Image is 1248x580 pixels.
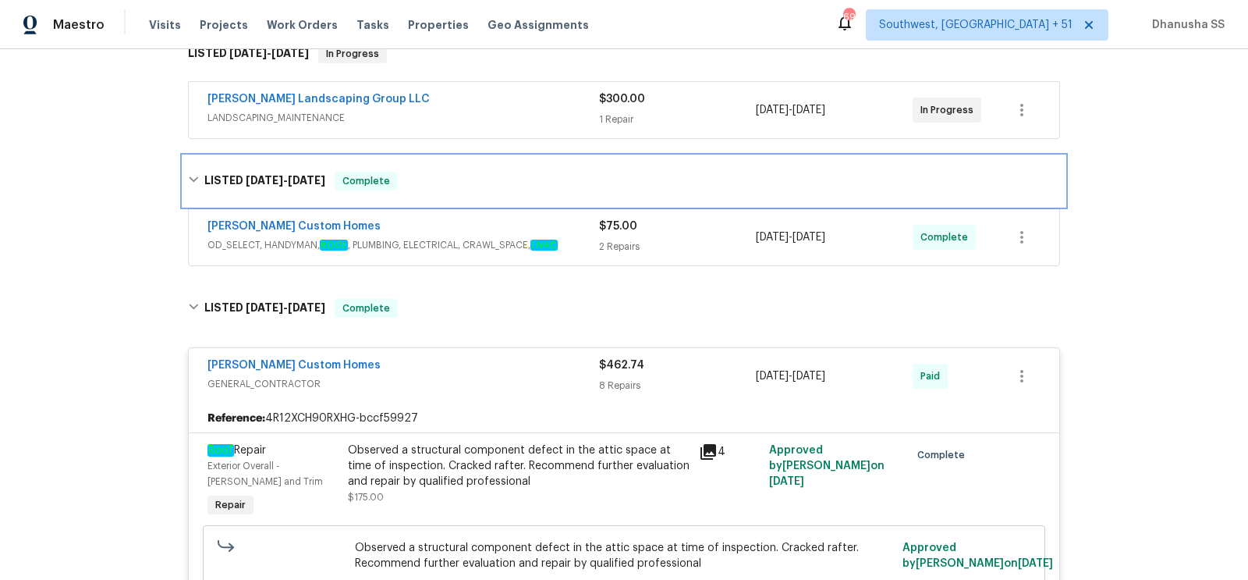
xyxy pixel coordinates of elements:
[599,112,756,127] div: 1 Repair
[920,102,980,118] span: In Progress
[207,444,266,457] span: Repair
[902,543,1053,569] span: Approved by [PERSON_NAME] on
[756,230,825,245] span: -
[487,17,589,33] span: Geo Assignments
[920,230,974,245] span: Complete
[246,175,325,186] span: -
[207,360,381,371] a: [PERSON_NAME] Custom Homes
[1146,17,1225,33] span: Dhanusha SS
[204,172,325,190] h6: LISTED
[356,20,389,30] span: Tasks
[207,461,323,486] span: Exterior Overall - [PERSON_NAME] and Trim
[209,497,252,513] span: Repair
[756,232,789,243] span: [DATE]
[920,368,946,384] span: Paid
[917,447,971,463] span: Complete
[408,17,469,33] span: Properties
[336,173,396,189] span: Complete
[348,493,384,502] span: $175.00
[348,443,690,489] div: Observed a structural component defect in the attic space at time of inspection. Cracked rafter. ...
[189,404,1059,432] div: 4R12XCH90RXHG-bccf59927
[207,110,599,126] span: LANDSCAPING_MAINTENANCE
[1018,558,1053,569] span: [DATE]
[756,368,825,384] span: -
[53,17,105,33] span: Maestro
[769,445,885,487] span: Approved by [PERSON_NAME] on
[204,299,325,318] h6: LISTED
[183,29,1065,79] div: LISTED [DATE]-[DATE]In Progress
[320,46,385,62] span: In Progress
[792,232,825,243] span: [DATE]
[183,156,1065,206] div: LISTED [DATE]-[DATE]Complete
[288,175,325,186] span: [DATE]
[599,221,637,232] span: $75.00
[207,237,599,253] span: OD_SELECT, HANDYMAN, , PLUMBING, ELECTRICAL, CRAWL_SPACE,
[756,371,789,382] span: [DATE]
[530,240,558,251] em: HVAC
[599,378,756,393] div: 8 Repairs
[756,105,789,116] span: [DATE]
[267,17,338,33] span: Work Orders
[320,240,348,251] em: ROOF
[207,444,234,457] em: Roof
[599,239,756,254] div: 2 Repairs
[843,9,854,25] div: 695
[149,17,181,33] span: Visits
[288,302,325,313] span: [DATE]
[229,48,309,59] span: -
[246,175,283,186] span: [DATE]
[699,443,760,461] div: 4
[792,371,825,382] span: [DATE]
[792,105,825,116] span: [DATE]
[769,476,804,487] span: [DATE]
[246,302,283,313] span: [DATE]
[229,48,267,59] span: [DATE]
[246,302,325,313] span: -
[599,94,645,105] span: $300.00
[207,221,381,232] a: [PERSON_NAME] Custom Homes
[756,102,825,118] span: -
[355,540,894,571] span: Observed a structural component defect in the attic space at time of inspection. Cracked rafter. ...
[599,360,644,371] span: $462.74
[207,94,430,105] a: [PERSON_NAME] Landscaping Group LLC
[183,283,1065,333] div: LISTED [DATE]-[DATE]Complete
[200,17,248,33] span: Projects
[207,411,265,426] b: Reference:
[207,376,599,392] span: GENERAL_CONTRACTOR
[879,17,1072,33] span: Southwest, [GEOGRAPHIC_DATA] + 51
[271,48,309,59] span: [DATE]
[336,301,396,316] span: Complete
[188,44,309,63] h6: LISTED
